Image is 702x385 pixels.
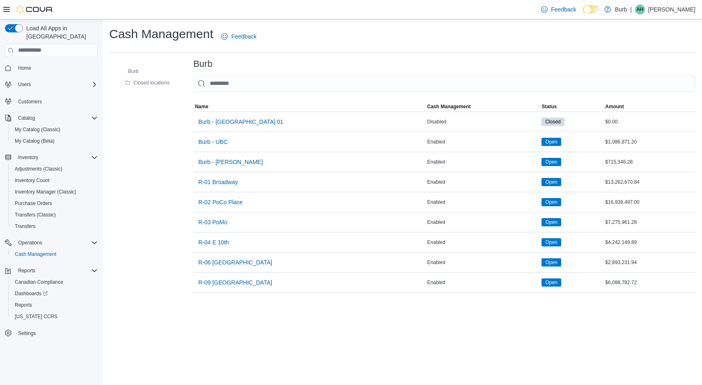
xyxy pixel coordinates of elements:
div: $13,262,670.84 [603,177,695,187]
span: AH [637,5,644,14]
span: Operations [18,239,42,246]
button: Amount [603,102,695,112]
button: R-06 [GEOGRAPHIC_DATA] [195,254,275,271]
button: Reports [2,265,101,276]
span: Feedback [231,32,256,41]
a: Feedback [218,28,259,45]
span: Users [15,80,98,89]
div: Enabled [426,278,540,287]
span: Catalog [15,113,98,123]
button: Purchase Orders [8,198,101,209]
span: Cash Management [11,249,98,259]
span: Reports [15,302,32,308]
input: This is a search bar. As you type, the results lower in the page will automatically filter. [193,75,695,92]
span: My Catalog (Beta) [15,138,55,144]
span: R-03 PoMo [198,218,227,226]
button: Users [15,80,34,89]
span: Inventory Manager (Classic) [11,187,98,197]
div: $715,346.28 [603,157,695,167]
div: Enabled [426,217,540,227]
span: Reports [11,300,98,310]
button: Reports [15,266,39,276]
button: R-03 PoMo [195,214,231,230]
span: Adjustments (Classic) [15,166,62,172]
span: Settings [15,328,98,338]
button: Users [2,79,101,90]
button: Cash Management [426,102,540,112]
span: Inventory Count [11,175,98,185]
div: $0.00 [603,117,695,127]
a: Dashboards [11,289,51,298]
span: Closed [541,118,564,126]
span: Open [541,178,561,186]
span: Burb - [GEOGRAPHIC_DATA] 01 [198,118,283,126]
span: Inventory Count [15,177,50,184]
span: Open [545,178,557,186]
button: Status [540,102,603,112]
span: Open [541,198,561,206]
span: Open [541,218,561,226]
span: Cash Management [427,103,471,110]
span: Canadian Compliance [15,279,63,285]
button: Inventory [2,152,101,163]
span: R-02 PoCo Place [198,198,243,206]
div: Enabled [426,257,540,267]
button: Burb [117,66,142,76]
p: Burb [615,5,627,14]
button: Name [193,102,426,112]
span: Transfers (Classic) [11,210,98,220]
a: Inventory Manager (Classic) [11,187,80,197]
span: Customers [18,98,42,105]
span: Burb - UBC [198,138,228,146]
button: Burb - [GEOGRAPHIC_DATA] 01 [195,114,287,130]
span: Purchase Orders [11,198,98,208]
div: Enabled [426,137,540,147]
button: Transfers [8,221,101,232]
span: Inventory Manager (Classic) [15,189,76,195]
button: Catalog [15,113,38,123]
a: My Catalog (Classic) [11,125,64,134]
button: Home [2,62,101,74]
img: Cova [16,5,53,14]
div: Axel Holin [635,5,645,14]
button: Burb - [PERSON_NAME] [195,154,266,170]
span: Adjustments (Classic) [11,164,98,174]
span: R-04 E 10th [198,238,229,246]
span: Amount [605,103,624,110]
span: Open [545,239,557,246]
a: Cash Management [11,249,60,259]
span: My Catalog (Beta) [11,136,98,146]
button: Operations [2,237,101,248]
div: $16,938,497.00 [603,197,695,207]
span: Transfers (Classic) [15,212,56,218]
a: Adjustments (Classic) [11,164,66,174]
button: Customers [2,95,101,107]
span: Transfers [11,221,98,231]
div: $1,086,871.20 [603,137,695,147]
button: Cash Management [8,248,101,260]
button: R-02 PoCo Place [195,194,246,210]
span: Open [545,198,557,206]
span: [US_STATE] CCRS [15,313,57,320]
a: My Catalog (Beta) [11,136,58,146]
a: [US_STATE] CCRS [11,312,61,321]
span: Open [541,258,561,267]
span: Open [541,138,561,146]
div: Enabled [426,177,540,187]
button: Canadian Compliance [8,276,101,288]
nav: Complex example [5,59,98,360]
button: Inventory Manager (Classic) [8,186,101,198]
div: Enabled [426,197,540,207]
div: Enabled [426,237,540,247]
span: My Catalog (Classic) [15,126,60,133]
span: Reports [18,267,35,274]
span: Operations [15,238,98,248]
span: Home [18,65,31,71]
div: $6,088,782.72 [603,278,695,287]
span: Load All Apps in [GEOGRAPHIC_DATA] [23,24,98,41]
span: Closed locations [133,80,170,86]
span: Canadian Compliance [11,277,98,287]
button: Inventory [15,153,41,162]
span: Name [195,103,209,110]
span: Transfers [15,223,35,230]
